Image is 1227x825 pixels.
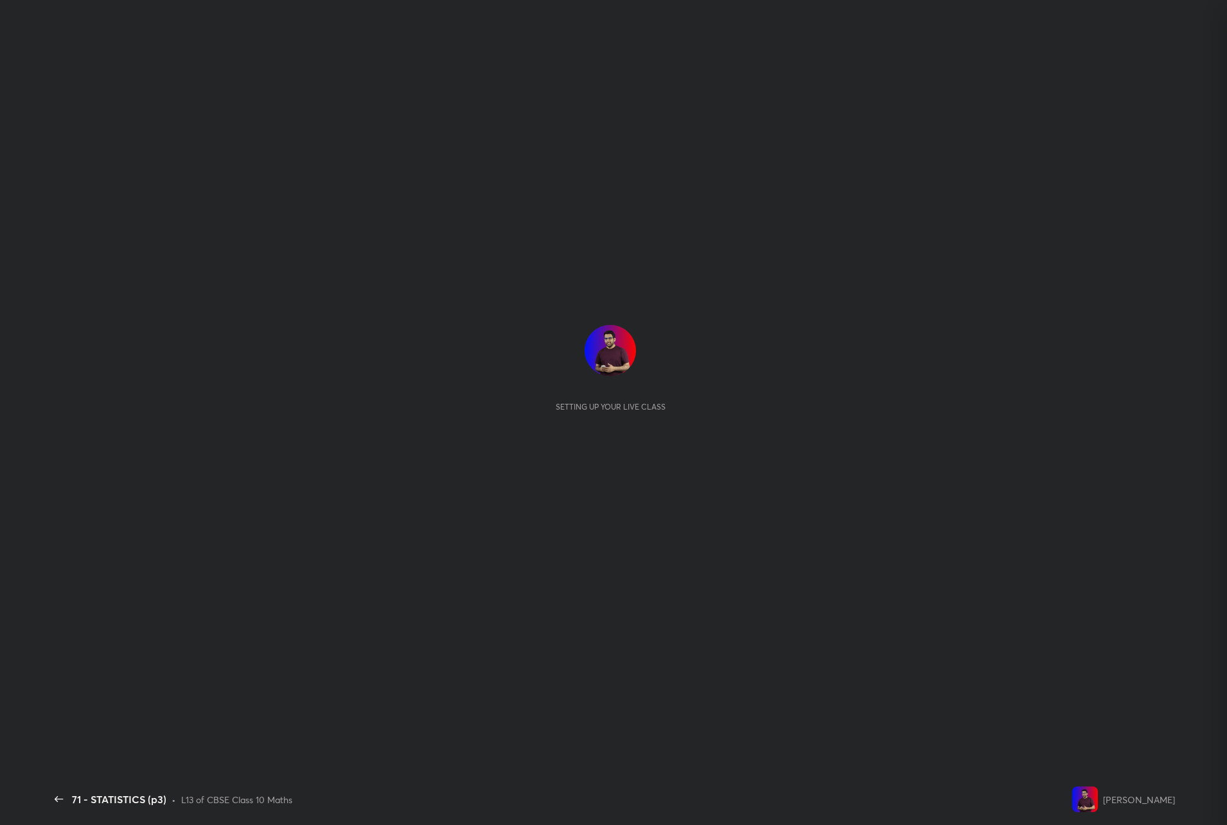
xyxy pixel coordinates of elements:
img: 688b4486b4ee450a8cb9bbcd57de3176.jpg [1072,786,1098,812]
div: • [172,793,176,806]
div: [PERSON_NAME] [1103,793,1175,806]
div: 71 - STATISTICS (p3) [72,792,166,807]
div: Setting up your live class [556,402,666,412]
img: 688b4486b4ee450a8cb9bbcd57de3176.jpg [585,325,636,376]
div: L13 of CBSE Class 10 Maths [181,793,292,806]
